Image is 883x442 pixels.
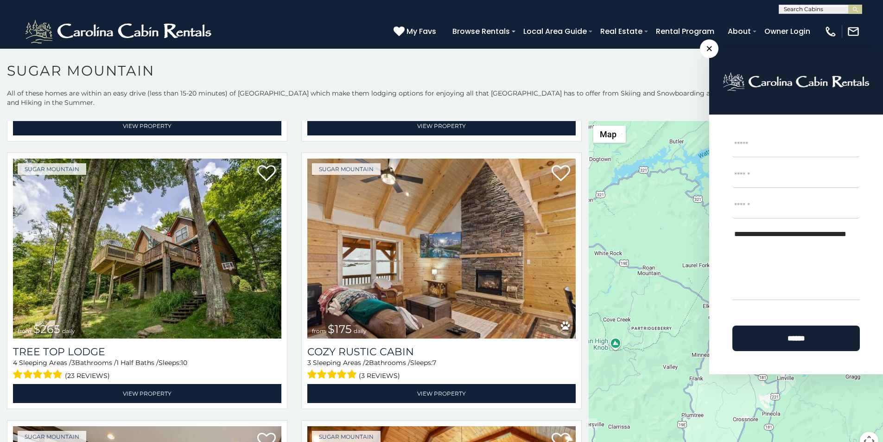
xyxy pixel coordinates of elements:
[62,327,75,334] span: daily
[13,359,17,367] span: 4
[18,163,86,175] a: Sugar Mountain
[723,23,756,39] a: About
[116,359,159,367] span: 1 Half Baths /
[847,25,860,38] img: mail-regular-white.png
[13,159,281,339] a: Tree Top Lodge from $265 daily
[760,23,815,39] a: Owner Login
[328,322,352,336] span: $175
[365,359,369,367] span: 2
[723,72,870,91] img: logo
[307,359,311,367] span: 3
[307,384,576,403] a: View Property
[596,23,647,39] a: Real Estate
[13,358,281,382] div: Sleeping Areas / Bathrooms / Sleeps:
[71,359,75,367] span: 3
[700,39,718,58] span: ×
[307,159,576,339] img: Cozy Rustic Cabin
[13,116,281,135] a: View Property
[600,129,616,139] span: Map
[354,327,367,334] span: daily
[448,23,515,39] a: Browse Rentals
[307,116,576,135] a: View Property
[13,159,281,339] img: Tree Top Lodge
[651,23,719,39] a: Rental Program
[307,358,576,382] div: Sleeping Areas / Bathrooms / Sleeps:
[407,26,436,37] span: My Favs
[312,163,381,175] a: Sugar Mountain
[307,159,576,339] a: Cozy Rustic Cabin from $175 daily
[593,126,626,143] button: Change map style
[33,322,60,336] span: $265
[312,327,326,334] span: from
[65,370,110,382] span: (23 reviews)
[432,359,436,367] span: 7
[18,327,32,334] span: from
[394,26,438,38] a: My Favs
[13,346,281,358] a: Tree Top Lodge
[23,18,216,45] img: White-1-2.png
[824,25,837,38] img: phone-regular-white.png
[13,384,281,403] a: View Property
[519,23,591,39] a: Local Area Guide
[307,346,576,358] a: Cozy Rustic Cabin
[359,370,400,382] span: (3 reviews)
[257,164,276,184] a: Add to favorites
[181,359,187,367] span: 10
